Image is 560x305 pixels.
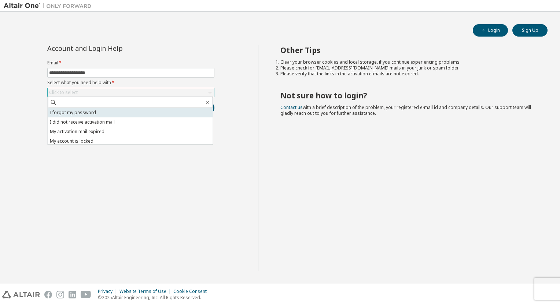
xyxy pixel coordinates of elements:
[173,289,211,294] div: Cookie Consent
[81,291,91,298] img: youtube.svg
[56,291,64,298] img: instagram.svg
[280,59,535,65] li: Clear your browser cookies and local storage, if you continue experiencing problems.
[2,291,40,298] img: altair_logo.svg
[280,71,535,77] li: Please verify that the links in the activation e-mails are not expired.
[47,80,214,86] label: Select what you need help with
[280,91,535,100] h2: Not sure how to login?
[4,2,95,10] img: Altair One
[512,24,548,37] button: Sign Up
[44,291,52,298] img: facebook.svg
[47,60,214,66] label: Email
[98,294,211,301] p: © 2025 Altair Engineering, Inc. All Rights Reserved.
[69,291,76,298] img: linkedin.svg
[280,65,535,71] li: Please check for [EMAIL_ADDRESS][DOMAIN_NAME] mails in your junk or spam folder.
[280,104,531,116] span: with a brief description of the problem, your registered e-mail id and company details. Our suppo...
[47,45,181,51] div: Account and Login Help
[119,289,173,294] div: Website Terms of Use
[48,88,214,97] div: Click to select
[48,108,213,117] li: I forgot my password
[280,45,535,55] h2: Other Tips
[98,289,119,294] div: Privacy
[49,90,78,95] div: Click to select
[473,24,508,37] button: Login
[280,104,303,110] a: Contact us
